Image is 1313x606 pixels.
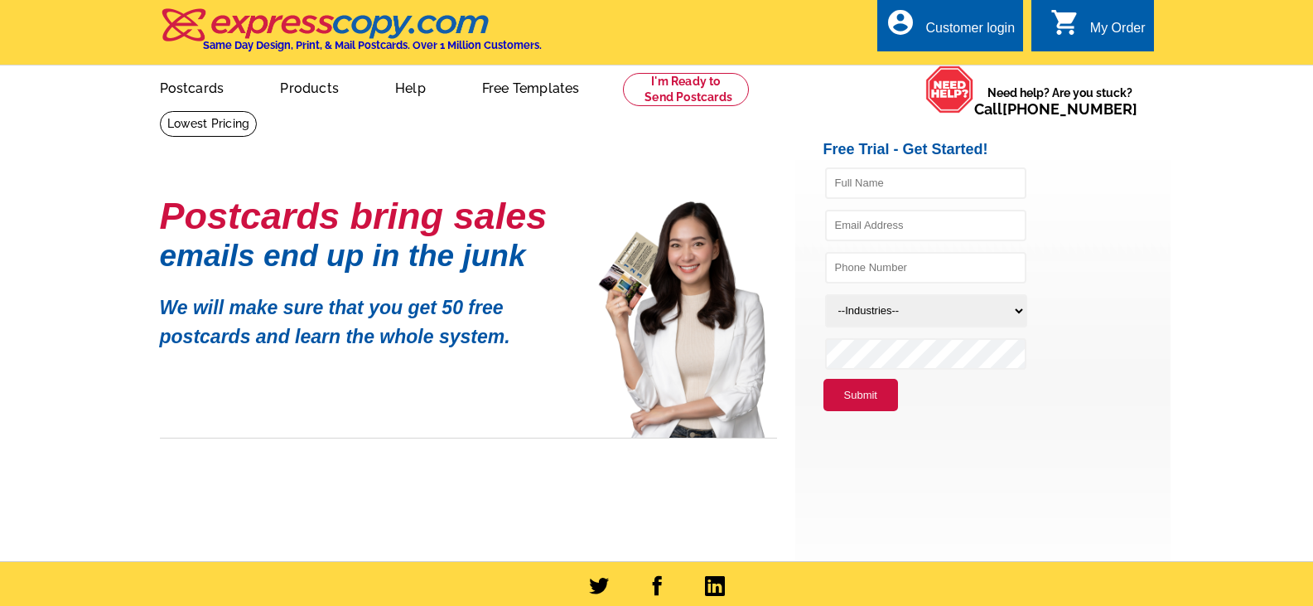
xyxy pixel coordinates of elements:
[825,252,1026,284] input: Phone Number
[886,7,915,37] i: account_circle
[1002,100,1137,118] a: [PHONE_NUMBER]
[823,141,1171,159] h2: Free Trial - Get Started!
[1050,7,1080,37] i: shopping_cart
[823,379,898,412] button: Submit
[886,18,1015,39] a: account_circle Customer login
[203,39,542,51] h4: Same Day Design, Print, & Mail Postcards. Over 1 Million Customers.
[133,67,251,106] a: Postcards
[1090,21,1146,44] div: My Order
[160,201,574,230] h1: Postcards bring sales
[925,21,1015,44] div: Customer login
[974,100,1137,118] span: Call
[825,210,1026,241] input: Email Address
[160,247,574,264] h1: emails end up in the junk
[253,67,365,106] a: Products
[369,67,452,106] a: Help
[925,65,974,114] img: help
[1050,18,1146,39] a: shopping_cart My Order
[160,20,542,51] a: Same Day Design, Print, & Mail Postcards. Over 1 Million Customers.
[160,281,574,351] p: We will make sure that you get 50 free postcards and learn the whole system.
[456,67,606,106] a: Free Templates
[825,167,1026,199] input: Full Name
[974,85,1146,118] span: Need help? Are you stuck?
